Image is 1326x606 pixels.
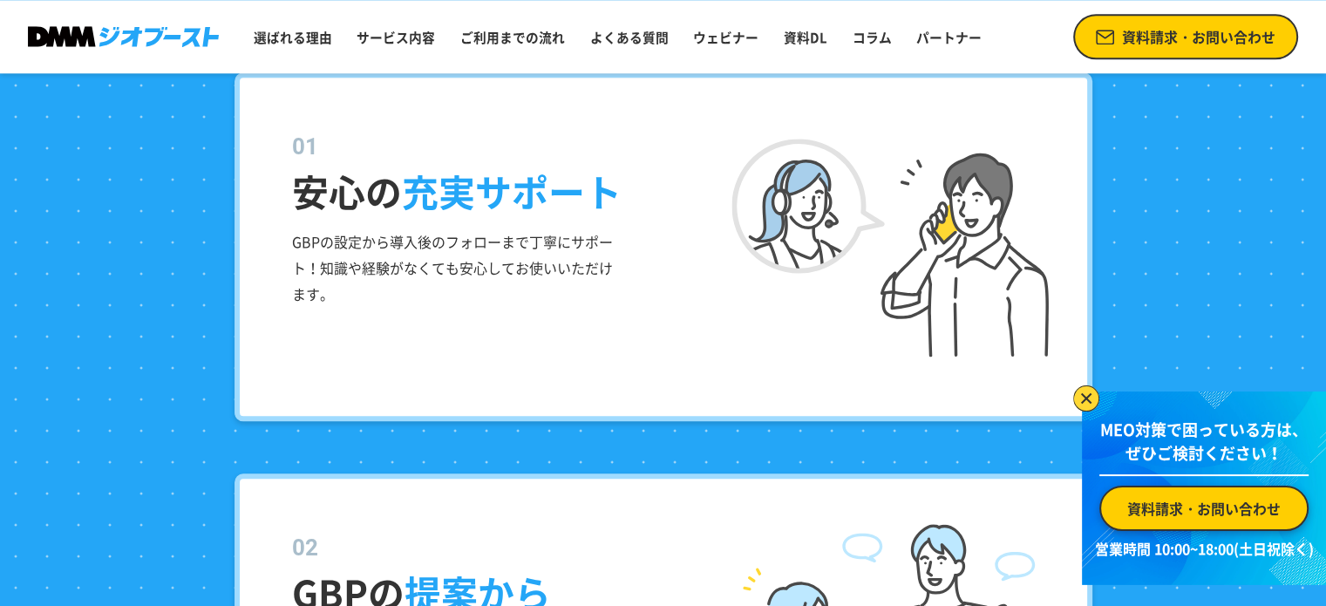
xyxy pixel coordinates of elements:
p: MEO対策で困っている方は、 ぜひご検討ください！ [1099,418,1309,476]
p: 営業時間 10:00~18:00(土日祝除く) [1092,538,1316,559]
span: 資料請求・お問い合わせ [1122,26,1275,47]
a: 資料請求・お問い合わせ [1099,486,1309,531]
a: 選ばれる理由 [247,21,339,54]
dt: 安心の [292,130,1061,219]
img: DMMジオブースト [28,26,219,46]
span: 充実サポート [402,164,622,218]
a: ご利用までの流れ [453,21,572,54]
a: サービス内容 [350,21,442,54]
a: ウェビナー [686,21,765,54]
a: 資料請求・お問い合わせ [1073,14,1298,59]
a: よくある質問 [583,21,676,54]
img: バナーを閉じる [1073,385,1099,412]
p: GBPの設定から導入後のフォローまで丁寧にサポート！知識や経験がなくても安心してお使いいただけます。 [292,229,619,307]
a: パートナー [909,21,989,54]
span: 資料請求・お問い合わせ [1127,498,1281,519]
a: 資料DL [777,21,834,54]
a: コラム [846,21,899,54]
